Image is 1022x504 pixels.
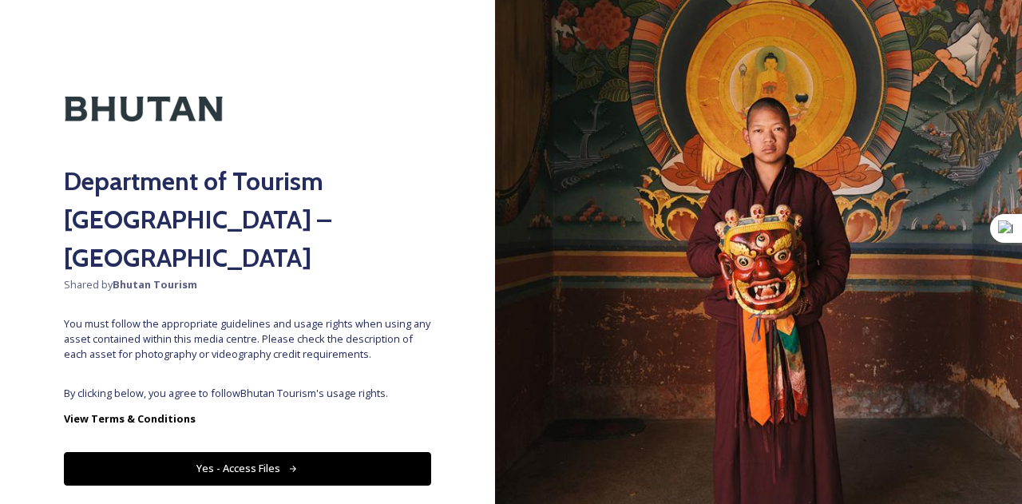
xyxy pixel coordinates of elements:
[64,386,431,401] span: By clicking below, you agree to follow Bhutan Tourism 's usage rights.
[64,409,431,428] a: View Terms & Conditions
[64,64,224,154] img: Kingdom-of-Bhutan-Logo.png
[64,277,431,292] span: Shared by
[64,411,196,426] strong: View Terms & Conditions
[64,162,431,277] h2: Department of Tourism [GEOGRAPHIC_DATA] – [GEOGRAPHIC_DATA]
[64,316,431,363] span: You must follow the appropriate guidelines and usage rights when using any asset contained within...
[64,452,431,485] button: Yes - Access Files
[113,277,197,292] strong: Bhutan Tourism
